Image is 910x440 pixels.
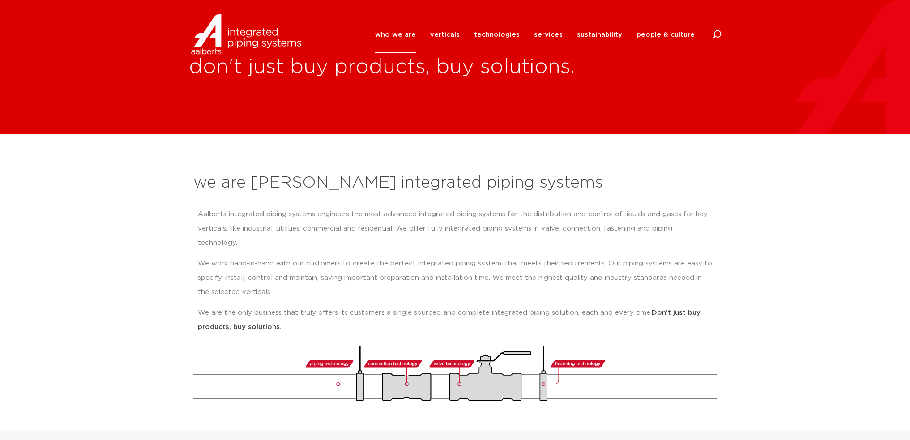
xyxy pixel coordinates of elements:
a: services [534,17,563,53]
a: people & culture [637,17,695,53]
h2: we are [PERSON_NAME] integrated piping systems [193,172,717,194]
p: Aalberts integrated piping systems engineers the most advanced integrated piping systems for the ... [198,207,713,250]
p: We work hand-in-hand with our customers to create the perfect integrated piping system, that meet... [198,256,713,299]
p: We are the only business that truly offers its customers a single sourced and complete integrated... [198,306,713,334]
a: sustainability [577,17,622,53]
a: verticals [430,17,460,53]
nav: Menu [375,17,695,53]
a: who we are [375,17,416,53]
a: technologies [474,17,520,53]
